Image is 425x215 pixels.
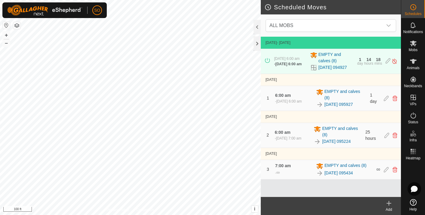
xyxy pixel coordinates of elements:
a: Help [401,197,425,213]
span: EMPTY and calves (8) [322,125,362,138]
div: dropdown trigger [383,20,395,32]
span: [DATE] [266,152,277,156]
span: EMPTY and calves (8) [325,88,367,101]
button: Reset Map [3,22,10,29]
span: EMPTY and calves (8) [319,51,354,64]
span: Infra [409,138,417,142]
span: 3 [267,167,269,172]
button: + [3,32,10,39]
span: Status [408,120,418,124]
div: hours [364,62,373,65]
span: ALL MOBS [267,20,383,32]
span: 1 day [370,93,377,104]
span: [DATE] 6:00 am [275,62,302,66]
img: Turn off schedule move [392,58,397,64]
div: - [275,169,280,176]
span: VPs [410,102,416,106]
div: - [275,136,301,141]
span: 6:00 am [275,130,291,135]
span: 1 [267,96,269,100]
img: To [314,138,321,145]
span: [DATE] 6:00 am [276,99,302,103]
div: 14 [366,57,371,62]
a: [DATE] 094927 [319,64,347,71]
span: Mobs [409,48,417,52]
span: 2 [266,133,269,137]
a: [DATE] 095434 [325,170,353,176]
span: ∞ [376,166,380,172]
a: Privacy Policy [106,207,129,213]
div: day [357,62,363,65]
div: 1 [359,57,361,62]
span: 6:00 am [275,93,291,98]
div: - [274,61,302,67]
span: SO [94,7,100,14]
button: – [3,39,10,47]
span: Help [409,207,417,211]
a: Contact Us [136,207,154,213]
a: [DATE] 095927 [325,101,353,108]
span: Heatmap [406,156,420,160]
span: [DATE] [266,115,277,119]
div: mins [374,62,382,65]
h2: Scheduled Moves [264,4,401,11]
span: Schedules [405,12,421,16]
span: - [DATE] [277,41,291,45]
span: [DATE] 6:00 am [274,57,299,61]
div: - [275,99,302,104]
img: To [316,170,323,177]
span: i [254,206,255,211]
span: [DATE] 7:00 am [276,136,301,140]
span: Notifications [403,30,423,34]
span: ∞ [276,170,280,175]
span: EMPTY and calves (8) [325,162,367,170]
span: Neckbands [404,84,422,88]
span: 7:00 am [275,163,291,168]
img: Gallagher Logo [7,5,82,16]
span: ALL MOBS [269,23,293,28]
button: Map Layers [13,22,20,29]
span: Animals [407,66,420,70]
a: [DATE] 095224 [322,138,351,145]
span: [DATE] [266,78,277,82]
span: 25 hours [365,130,376,141]
div: Add [377,207,401,212]
img: To [316,101,323,108]
button: i [251,206,258,212]
div: 18 [376,57,381,62]
span: [DATE] [266,41,277,45]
